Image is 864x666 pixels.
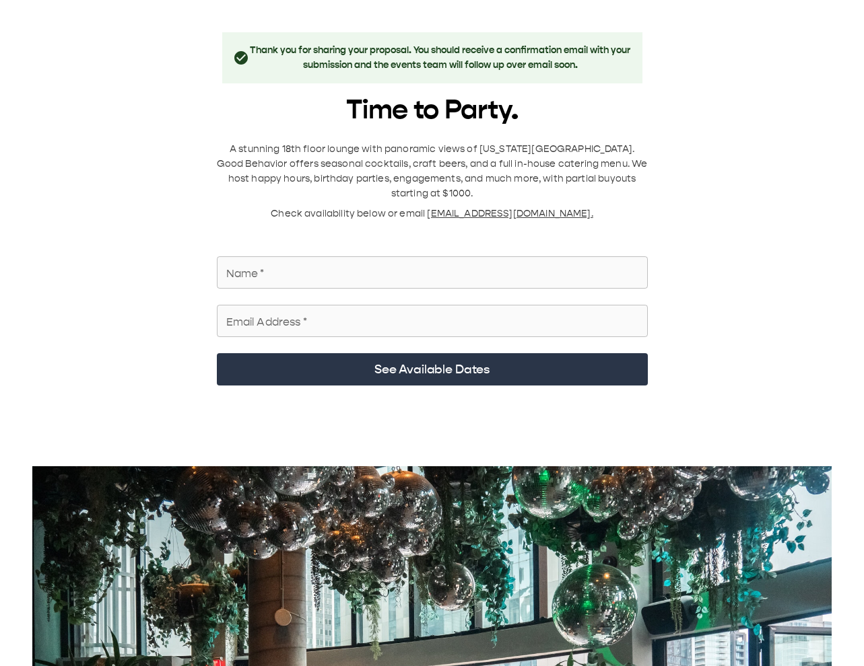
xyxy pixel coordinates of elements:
h3: Thank you for sharing your proposal. You should receive a confirmation email with your submission... [249,43,632,73]
p: A stunning 18th floor lounge with panoramic views of [US_STATE][GEOGRAPHIC_DATA]. Good Behavior o... [217,142,648,201]
button: See Available Dates [217,353,648,385]
span: [EMAIL_ADDRESS][DOMAIN_NAME]. [427,208,593,219]
h1: Time to Party. [217,94,648,126]
span: Check availability below or email [271,208,427,219]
